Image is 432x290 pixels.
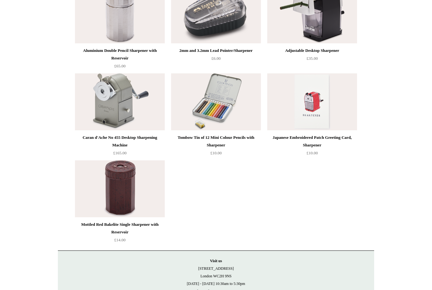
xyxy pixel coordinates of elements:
div: 2mm and 3.2mm Lead Pointer/Sharpener [173,47,259,54]
a: Mottled Red Bakelite Single Sharpener with Reservoir £14.00 [75,221,165,247]
a: Aluminium Double Pencil Sharpener with Reservoir £65.00 [75,47,165,73]
span: £10.00 [306,151,318,155]
div: Japanese Embroidered Patch Greeting Card, Sharpener [269,134,355,149]
div: Tombow Tin of 12 Mini Colour Pencils with Sharpener [173,134,259,149]
img: Japanese Embroidered Patch Greeting Card, Sharpener [267,73,357,130]
strong: Visit us [210,259,222,263]
span: £65.00 [114,64,126,68]
div: Caran d'Ache No 455 Desktop Sharpening Machine [77,134,163,149]
img: Caran d'Ache No 455 Desktop Sharpening Machine [75,73,165,130]
span: £6.00 [211,56,220,61]
a: Mottled Red Bakelite Single Sharpener with Reservoir Mottled Red Bakelite Single Sharpener with R... [75,160,165,217]
a: Tombow Tin of 12 Mini Colour Pencils with Sharpener £10.00 [171,134,261,160]
img: Mottled Red Bakelite Single Sharpener with Reservoir [75,160,165,217]
div: Mottled Red Bakelite Single Sharpener with Reservoir [77,221,163,236]
div: Aluminium Double Pencil Sharpener with Reservoir [77,47,163,62]
a: Caran d'Ache No 455 Desktop Sharpening Machine £165.00 [75,134,165,160]
span: £165.00 [113,151,127,155]
div: Adjustable Desktop Sharpener [269,47,355,54]
a: Adjustable Desktop Sharpener £35.00 [267,47,357,73]
a: 2mm and 3.2mm Lead Pointer/Sharpener £6.00 [171,47,261,73]
a: Tombow Tin of 12 Mini Colour Pencils with Sharpener Tombow Tin of 12 Mini Colour Pencils with Sha... [171,73,261,130]
span: £14.00 [114,238,126,242]
img: Tombow Tin of 12 Mini Colour Pencils with Sharpener [171,73,261,130]
a: Caran d'Ache No 455 Desktop Sharpening Machine Caran d'Ache No 455 Desktop Sharpening Machine [75,73,165,130]
span: £35.00 [306,56,318,61]
a: Japanese Embroidered Patch Greeting Card, Sharpener £10.00 [267,134,357,160]
span: £10.00 [210,151,222,155]
a: Japanese Embroidered Patch Greeting Card, Sharpener Japanese Embroidered Patch Greeting Card, Sha... [267,73,357,130]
